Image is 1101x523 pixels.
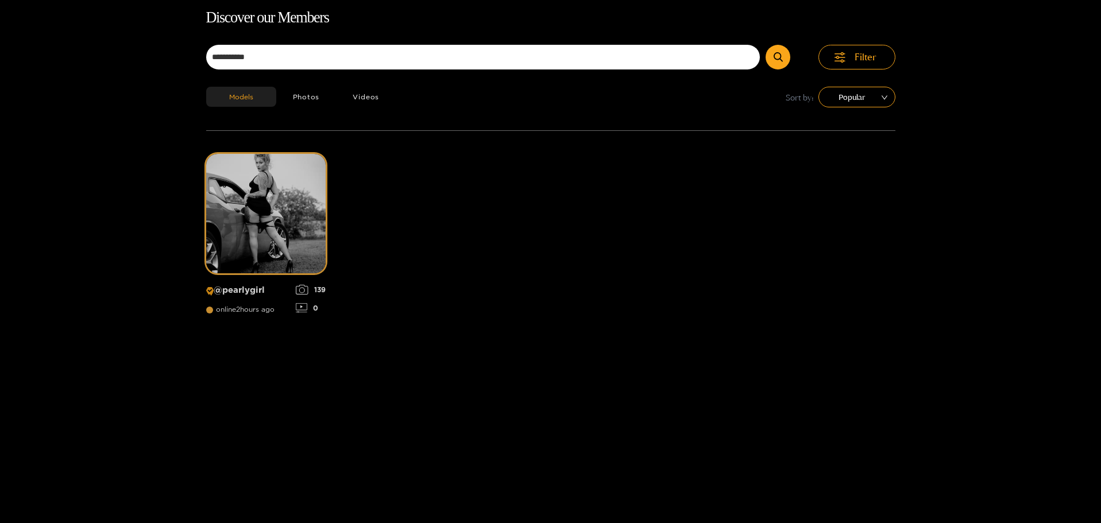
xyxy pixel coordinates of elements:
[827,88,887,106] span: Popular
[786,91,814,104] span: Sort by:
[206,154,326,273] img: Creator Profile Image: pearlygirl
[276,87,337,107] button: Photos
[206,154,326,321] a: Creator Profile Image: pearlygirl@pearlygirlonline2hours ago1390
[206,6,895,30] h1: Discover our Members
[336,87,396,107] button: Videos
[296,303,326,313] div: 0
[818,87,895,107] div: sort
[855,51,876,64] span: Filter
[206,285,290,296] p: @ pearlygirl
[296,285,326,295] div: 139
[818,45,895,69] button: Filter
[766,45,790,69] button: Submit Search
[206,305,275,313] span: online 2 hours ago
[206,87,276,107] button: Models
